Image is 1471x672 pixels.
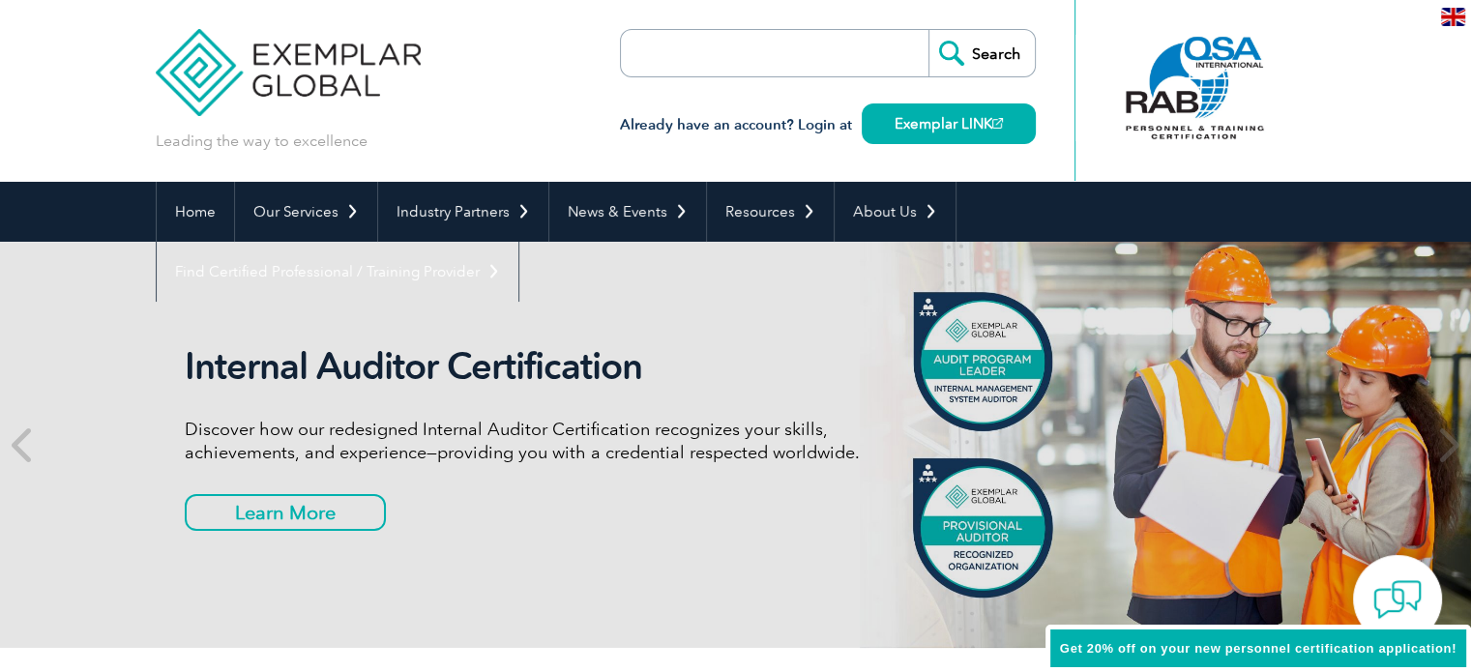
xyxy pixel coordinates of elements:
p: Leading the way to excellence [156,131,368,152]
h3: Already have an account? Login at [620,113,1036,137]
img: contact-chat.png [1373,575,1422,624]
img: en [1441,8,1465,26]
a: Industry Partners [378,182,548,242]
a: News & Events [549,182,706,242]
a: Home [157,182,234,242]
span: Get 20% off on your new personnel certification application! [1060,641,1456,656]
a: Find Certified Professional / Training Provider [157,242,518,302]
a: Exemplar LINK [862,103,1036,144]
p: Discover how our redesigned Internal Auditor Certification recognizes your skills, achievements, ... [185,418,910,464]
input: Search [928,30,1035,76]
img: open_square.png [992,118,1003,129]
a: Resources [707,182,834,242]
h2: Internal Auditor Certification [185,344,910,389]
a: Our Services [235,182,377,242]
a: About Us [835,182,956,242]
a: Learn More [185,494,386,531]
